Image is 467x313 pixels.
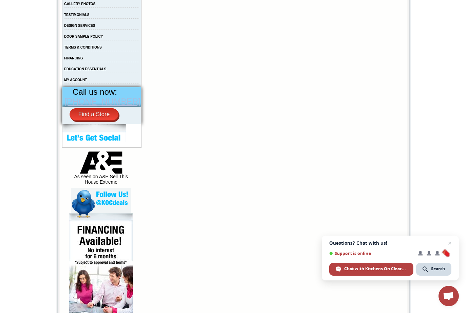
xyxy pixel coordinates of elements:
[73,87,117,96] span: Call us now:
[329,263,413,276] div: Chat with Kitchens On Clearance
[64,45,102,49] a: TERMS & CONDITIONS
[446,239,454,247] span: Close chat
[64,35,103,38] a: DOOR SAMPLE POLICY
[64,78,87,82] a: MY ACCOUNT
[64,56,83,60] a: FINANCING
[70,108,119,121] a: Find a Store
[344,266,407,272] span: Chat with Kitchens On Clearance
[64,67,106,71] a: EDUCATION ESSENTIALS
[438,286,459,306] div: Open chat
[431,266,445,272] span: Search
[64,2,95,6] a: GALLERY PHOTOS
[416,263,451,276] div: Search
[71,151,131,188] div: As seen on A&E Sell This House Extreme
[329,251,413,256] span: Support is online
[329,240,451,246] span: Questions? Chat with us!
[64,13,89,17] a: TESTIMONIALS
[64,24,95,27] a: DESIGN SERVICES
[64,97,141,106] a: [PHONE_NUMBER]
